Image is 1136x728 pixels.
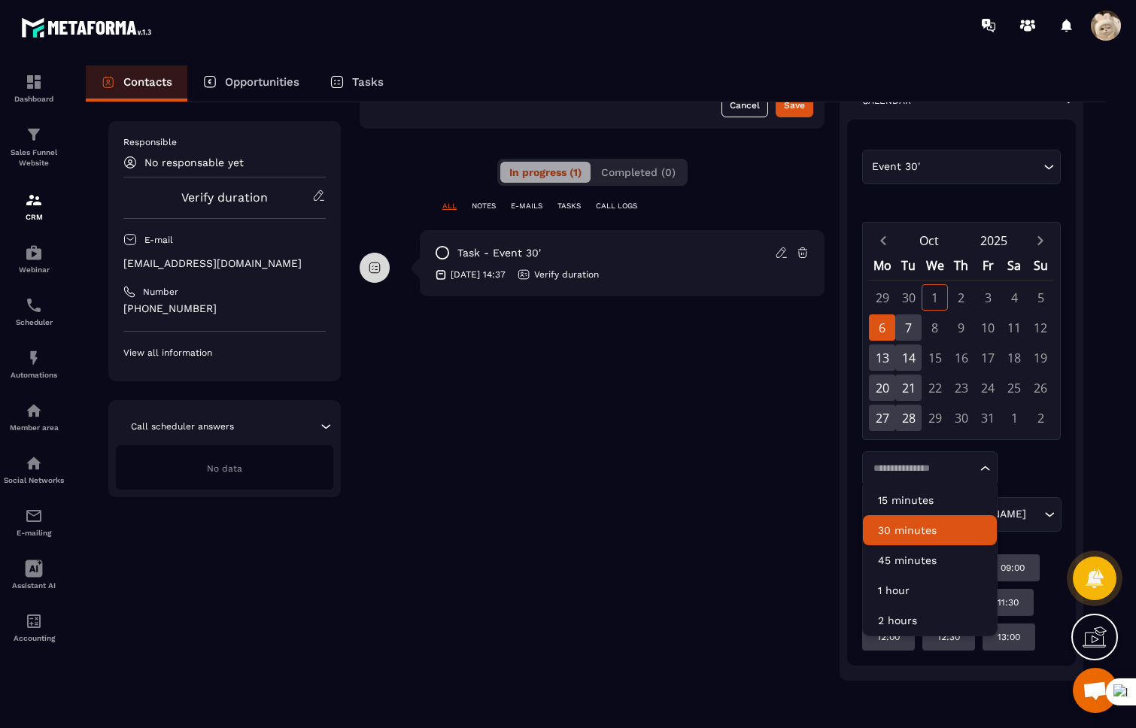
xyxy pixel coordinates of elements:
[1028,405,1054,431] div: 2
[509,166,582,178] span: In progress (1)
[25,507,43,525] img: email
[592,162,685,183] button: Completed (0)
[937,631,960,643] p: 12:30
[877,631,900,643] p: 12:00
[25,126,43,144] img: formation
[4,496,64,548] a: emailemailE-mailing
[123,302,326,316] p: [PHONE_NUMBER]
[143,286,178,298] p: Number
[123,347,326,359] p: View all information
[314,65,399,102] a: Tasks
[4,62,64,114] a: formationformationDashboard
[878,493,982,508] p: 15 minutes
[25,454,43,472] img: social-network
[895,344,922,371] div: 14
[784,98,805,113] div: Save
[4,147,64,168] p: Sales Funnel Website
[1001,253,1028,280] div: Sa
[1073,668,1118,713] div: Mở cuộc trò chuyện
[596,201,637,211] p: CALL LOGS
[1001,284,1028,311] div: 4
[948,375,974,401] div: 23
[895,375,922,401] div: 21
[948,314,974,341] div: 9
[1001,314,1028,341] div: 11
[4,265,64,274] p: Webinar
[4,390,64,443] a: automationsautomationsMember area
[878,583,982,598] p: 1 hour
[4,548,64,601] a: Assistant AI
[895,314,922,341] div: 7
[868,159,923,175] span: Event 30'
[869,284,895,311] div: 29
[511,201,542,211] p: E-MAILS
[4,114,64,180] a: formationformationSales Funnel Website
[181,190,268,205] a: Verify duration
[869,314,895,341] div: 6
[123,136,326,148] p: Responsible
[868,461,977,476] input: Search for option
[948,253,974,280] div: Th
[998,596,1019,608] p: 11:30
[225,75,299,89] p: Opportunities
[776,93,813,117] button: Save
[1001,375,1028,401] div: 25
[975,375,1001,401] div: 24
[1001,405,1028,431] div: 1
[869,344,895,371] div: 13
[895,284,922,311] div: 30
[4,634,64,642] p: Accounting
[1028,375,1054,401] div: 26
[25,73,43,91] img: formation
[123,75,172,89] p: Contacts
[869,375,895,401] div: 20
[4,213,64,221] p: CRM
[1001,562,1025,574] p: 09:00
[4,581,64,590] p: Assistant AI
[557,201,581,211] p: TASKS
[4,338,64,390] a: automationsautomationsAutomations
[25,349,43,367] img: automations
[1028,284,1054,311] div: 5
[4,443,64,496] a: social-networksocial-networkSocial Networks
[869,230,897,250] button: Previous month
[500,162,591,183] button: In progress (1)
[922,314,948,341] div: 8
[948,284,974,311] div: 2
[352,75,384,89] p: Tasks
[21,14,156,41] img: logo
[4,318,64,326] p: Scheduler
[4,601,64,654] a: accountantaccountantAccounting
[451,268,506,281] p: [DATE] 14:37
[187,65,314,102] a: Opportunities
[457,246,541,260] p: task - Event 30'
[25,296,43,314] img: scheduler
[862,451,998,486] div: Search for option
[25,191,43,209] img: formation
[869,253,1054,431] div: Calendar wrapper
[1029,506,1040,523] input: Search for option
[721,93,768,117] button: Cancel
[975,344,1001,371] div: 17
[131,420,234,432] p: Call scheduler answers
[144,234,173,246] p: E-mail
[86,65,187,102] a: Contacts
[922,344,948,371] div: 15
[878,553,982,568] p: 45 minutes
[998,631,1020,643] p: 13:00
[25,402,43,420] img: automations
[4,423,64,432] p: Member area
[869,253,895,280] div: Mo
[961,227,1026,253] button: Open years overlay
[895,253,922,280] div: Tu
[878,613,982,628] p: 2 hours
[601,166,676,178] span: Completed (0)
[948,405,974,431] div: 30
[922,405,948,431] div: 29
[25,244,43,262] img: automations
[923,159,1040,175] input: Search for option
[869,284,1054,431] div: Calendar days
[4,95,64,103] p: Dashboard
[144,156,244,168] p: No responsable yet
[442,201,457,211] p: ALL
